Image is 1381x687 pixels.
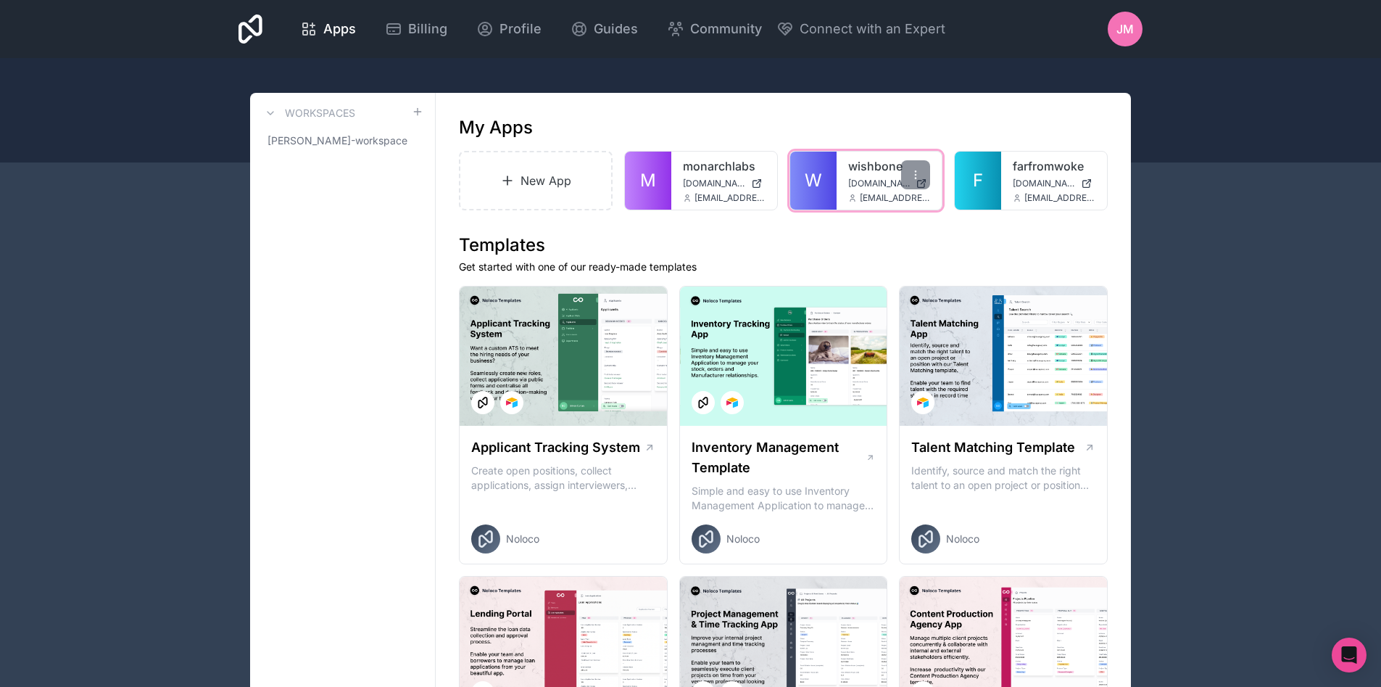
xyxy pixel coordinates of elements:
[946,532,979,546] span: Noloco
[289,13,368,45] a: Apps
[1013,157,1095,175] a: farfromwoke
[655,13,774,45] a: Community
[911,464,1095,493] p: Identify, source and match the right talent to an open project or position with our Talent Matchi...
[694,192,766,204] span: [EMAIL_ADDRESS][DOMAIN_NAME]
[471,464,655,493] p: Create open positions, collect applications, assign interviewers, centralise candidate feedback a...
[594,19,638,39] span: Guides
[683,157,766,175] a: monarchlabs
[805,169,822,192] span: W
[726,532,760,546] span: Noloco
[268,133,407,148] span: [PERSON_NAME]-workspace
[848,178,911,189] span: [DOMAIN_NAME]
[1013,178,1095,189] a: [DOMAIN_NAME]
[465,13,553,45] a: Profile
[506,397,518,408] img: Airtable Logo
[499,19,542,39] span: Profile
[848,178,931,189] a: [DOMAIN_NAME]
[1116,20,1134,38] span: JM
[262,104,355,122] a: Workspaces
[506,532,539,546] span: Noloco
[692,437,866,478] h1: Inventory Management Template
[1024,192,1095,204] span: [EMAIL_ADDRESS][DOMAIN_NAME]
[911,437,1075,458] h1: Talent Matching Template
[790,152,837,210] a: W
[726,397,738,408] img: Airtable Logo
[459,151,613,210] a: New App
[690,19,762,39] span: Community
[408,19,447,39] span: Billing
[955,152,1001,210] a: F
[459,116,533,139] h1: My Apps
[323,19,356,39] span: Apps
[683,178,745,189] span: [DOMAIN_NAME]
[1332,638,1367,672] div: Open Intercom Messenger
[973,169,983,192] span: F
[800,19,945,39] span: Connect with an Expert
[917,397,929,408] img: Airtable Logo
[559,13,650,45] a: Guides
[459,260,1108,274] p: Get started with one of our ready-made templates
[1013,178,1075,189] span: [DOMAIN_NAME]
[860,192,931,204] span: [EMAIL_ADDRESS][DOMAIN_NAME]
[640,169,656,192] span: M
[692,484,876,513] p: Simple and easy to use Inventory Management Application to manage your stock, orders and Manufact...
[683,178,766,189] a: [DOMAIN_NAME]
[459,234,1108,257] h1: Templates
[373,13,459,45] a: Billing
[471,437,640,458] h1: Applicant Tracking System
[285,106,355,120] h3: Workspaces
[848,157,931,175] a: wishbone
[625,152,671,210] a: M
[776,19,945,39] button: Connect with an Expert
[262,128,423,154] a: [PERSON_NAME]-workspace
